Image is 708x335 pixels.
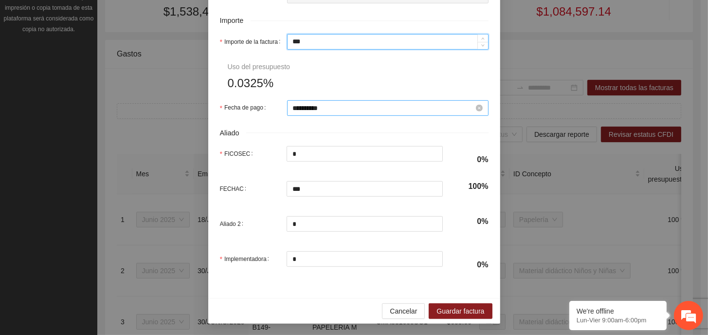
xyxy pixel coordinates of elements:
[287,252,442,266] input: Implementadora:
[476,105,483,112] span: close-circle
[390,306,417,316] span: Cancelar
[220,146,257,162] label: FICOSEC:
[454,154,489,165] h4: 0%
[288,35,488,49] input: Importe de la factura:
[220,181,251,197] label: FECHAC:
[480,43,486,49] span: down
[287,217,442,231] input: Aliado 2:
[220,251,273,267] label: Implementadora:
[454,216,489,227] h4: 0%
[220,216,248,232] label: Aliado 2:
[220,34,285,50] label: Importe de la factura:
[228,61,290,72] div: Uso del presupuesto
[477,42,488,49] span: Decrease Value
[454,260,489,270] h4: 0%
[577,307,659,315] div: We're offline
[18,111,172,209] span: Estamos sin conexión. Déjenos un mensaje.
[436,306,484,316] span: Guardar factura
[228,74,274,93] span: 0.0325%
[51,50,163,62] div: Dejar un mensaje
[429,303,492,319] button: Guardar factura
[220,128,246,139] span: Aliado
[287,147,442,161] input: FICOSEC:
[5,228,185,262] textarea: Escriba su mensaje aquí y haga clic en “Enviar”
[160,5,183,28] div: Minimizar ventana de chat en vivo
[293,103,474,113] input: Fecha de pago:
[454,181,489,192] h4: 100%
[220,100,270,116] label: Fecha de pago:
[480,36,486,41] span: up
[577,316,659,324] p: Lun-Vier 9:00am-6:00pm
[382,303,425,319] button: Cancelar
[145,262,177,275] em: Enviar
[220,15,251,26] span: Importe
[477,35,488,42] span: Increase Value
[287,182,442,196] input: FECHAC:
